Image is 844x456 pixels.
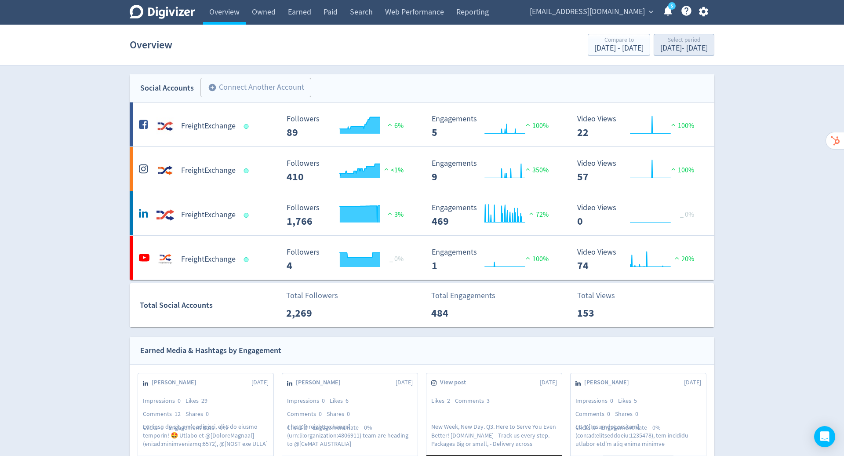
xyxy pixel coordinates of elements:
[431,397,455,405] div: Likes
[527,210,536,217] img: positive-performance.svg
[610,397,613,405] span: 0
[130,31,172,59] h1: Overview
[130,147,714,191] a: FreightExchange undefinedFreightExchange Followers --- Followers 410 <1% Engagements 9 Engagement...
[386,121,394,128] img: positive-performance.svg
[669,121,694,130] span: 100%
[524,121,549,130] span: 100%
[575,397,701,405] div: Impressions Likes
[431,305,482,321] p: 484
[386,210,404,219] span: 3%
[673,255,681,261] img: positive-performance.svg
[540,378,557,387] span: [DATE]
[573,159,705,182] svg: Video Views 57
[530,5,645,19] span: [EMAIL_ADDRESS][DOMAIN_NAME]
[524,255,532,261] img: positive-performance.svg
[386,210,394,217] img: positive-performance.svg
[382,166,404,175] span: <1%
[206,410,209,419] span: 0
[575,410,701,419] div: Comments Shares
[286,290,338,302] p: Total Followers
[396,378,413,387] span: [DATE]
[588,34,650,56] button: Compare to[DATE] - [DATE]
[573,204,705,227] svg: Video Views 0
[382,166,391,172] img: positive-performance.svg
[208,83,217,92] span: add_circle
[524,121,532,128] img: positive-performance.svg
[286,305,337,321] p: 2,269
[669,166,678,172] img: positive-performance.svg
[684,378,701,387] span: [DATE]
[347,410,350,419] span: 0
[251,378,269,387] span: [DATE]
[814,426,835,447] div: Open Intercom Messenger
[181,121,236,131] h5: FreightExchange
[527,5,655,19] button: [EMAIL_ADDRESS][DOMAIN_NAME]
[487,397,490,405] span: 3
[282,204,414,227] svg: Followers ---
[573,248,705,271] svg: Video Views 74
[668,2,676,10] a: 5
[156,251,174,268] img: FreightExchange undefined
[152,378,201,387] span: [PERSON_NAME]
[577,290,628,302] p: Total Views
[427,115,559,138] svg: Engagements 5
[524,166,549,175] span: 350%
[431,423,557,447] p: New Week, New Day. Q3. Here to Serve You Even Better! [DOMAIN_NAME] - Track us every step. - Pack...
[282,159,414,182] svg: Followers ---
[156,162,174,179] img: FreightExchange undefined
[244,213,251,218] span: Data last synced: 14 Sep 2025, 11:01pm (AEST)
[181,165,236,176] h5: FreightExchange
[524,166,532,172] img: positive-performance.svg
[143,397,269,405] div: Impressions Likes
[130,191,714,235] a: FreightExchange undefinedFreightExchange Followers --- Followers 1,766 3% Engagements 469 Engagem...
[140,299,280,312] div: Total Social Accounts
[654,34,714,56] button: Select period[DATE]- [DATE]
[671,3,673,9] text: 5
[389,255,404,263] span: _ 0%
[140,82,194,95] div: Social Accounts
[647,8,655,16] span: expand_more
[680,210,694,219] span: _ 0%
[287,410,413,419] div: Comments Shares
[427,248,559,271] svg: Engagements 1
[156,117,174,135] img: FreightExchange undefined
[346,397,349,405] span: 6
[200,78,311,97] button: Connect Another Account
[319,410,322,419] span: 0
[386,121,404,130] span: 6%
[455,397,495,405] div: Comments
[282,115,414,138] svg: Followers ---
[594,37,644,44] div: Compare to
[427,159,559,182] svg: Engagements 9
[244,124,251,129] span: Data last synced: 15 Sep 2025, 4:01am (AEST)
[660,37,708,44] div: Select period
[143,410,269,419] div: Comments Shares
[143,423,269,447] p: Lor ipsu do sit, am'c adipisci, eli S do eiusmo temporin! 🤩 Utlabo et @[DoloreMagnaal](eni:ad:min...
[607,410,610,419] span: 0
[181,254,236,265] h5: FreightExchange
[427,204,559,227] svg: Engagements 469
[282,248,414,271] svg: Followers ---
[296,378,346,387] span: [PERSON_NAME]
[577,305,628,321] p: 153
[244,168,251,173] span: Data last synced: 14 Sep 2025, 8:02pm (AEST)
[156,206,174,224] img: FreightExchange undefined
[244,257,251,262] span: Data last synced: 14 Sep 2025, 3:02pm (AEST)
[287,397,413,405] div: Impressions Likes
[287,423,413,447] p: The @[FreightExchange](urn:li:organization:4806911) team are heading to @[CeMAT AUSTRALIA](urn:li...
[440,378,471,387] span: View post
[527,210,549,219] span: 72%
[130,102,714,146] a: FreightExchange undefinedFreightExchange Followers --- Followers 89 6% Engagements 5 Engagements ...
[573,115,705,138] svg: Video Views 22
[660,44,708,52] div: [DATE] - [DATE]
[669,166,694,175] span: 100%
[524,255,549,263] span: 100%
[181,210,236,220] h5: FreightExchange
[201,397,207,405] span: 29
[178,397,181,405] span: 0
[634,397,637,405] span: 5
[447,397,450,405] span: 2
[673,255,694,263] span: 20%
[194,79,311,97] a: Connect Another Account
[594,44,644,52] div: [DATE] - [DATE]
